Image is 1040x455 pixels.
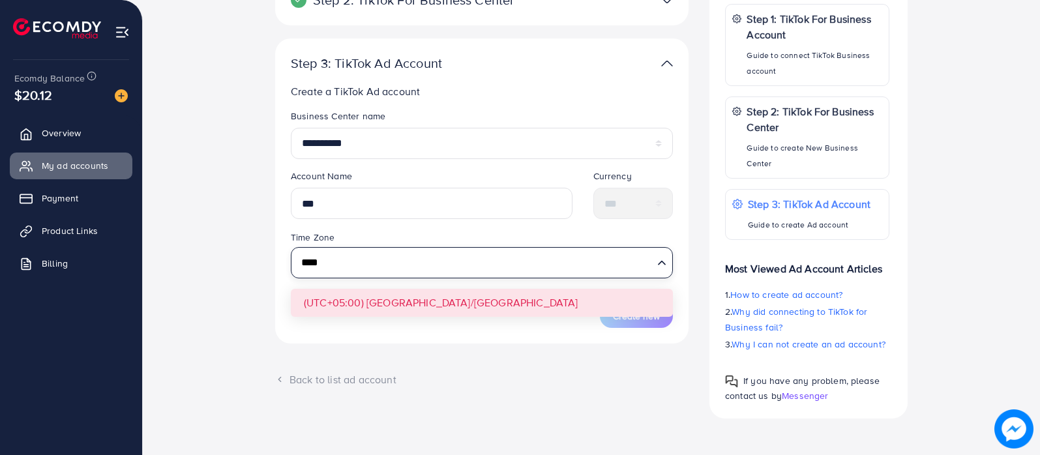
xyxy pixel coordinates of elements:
[10,250,132,276] a: Billing
[732,338,885,351] span: Why I can not create an ad account?
[10,153,132,179] a: My ad accounts
[291,110,673,128] legend: Business Center name
[42,159,108,172] span: My ad accounts
[782,389,828,402] span: Messenger
[747,140,882,171] p: Guide to create New Business Center
[297,250,652,274] input: Search for option
[42,126,81,139] span: Overview
[725,304,889,335] p: 2.
[13,18,101,38] img: logo
[725,374,880,402] span: If you have any problem, please contact us by
[291,247,673,278] div: Search for option
[661,54,673,73] img: TikTok partner
[725,287,889,302] p: 1.
[14,85,52,104] span: $20.12
[291,169,572,188] legend: Account Name
[42,257,68,270] span: Billing
[10,218,132,244] a: Product Links
[747,104,882,135] p: Step 2: TikTok For Business Center
[291,231,334,244] label: Time Zone
[747,11,882,42] p: Step 1: TikTok For Business Account
[14,72,85,85] span: Ecomdy Balance
[725,305,867,334] span: Why did connecting to TikTok for Business fail?
[42,192,78,205] span: Payment
[593,169,674,188] legend: Currency
[725,375,738,388] img: Popup guide
[730,288,842,301] span: How to create ad account?
[115,89,128,102] img: image
[275,372,689,387] div: Back to list ad account
[42,224,98,237] span: Product Links
[725,250,889,276] p: Most Viewed Ad Account Articles
[291,289,673,317] li: (UTC+05:00) [GEOGRAPHIC_DATA]/[GEOGRAPHIC_DATA]
[291,55,539,71] p: Step 3: TikTok Ad Account
[10,185,132,211] a: Payment
[115,25,130,40] img: menu
[291,83,678,99] p: Create a TikTok Ad account
[10,120,132,146] a: Overview
[748,217,870,233] p: Guide to create Ad account
[748,196,870,212] p: Step 3: TikTok Ad Account
[994,409,1033,448] img: image
[747,48,882,79] p: Guide to connect TikTok Business account
[725,336,889,352] p: 3.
